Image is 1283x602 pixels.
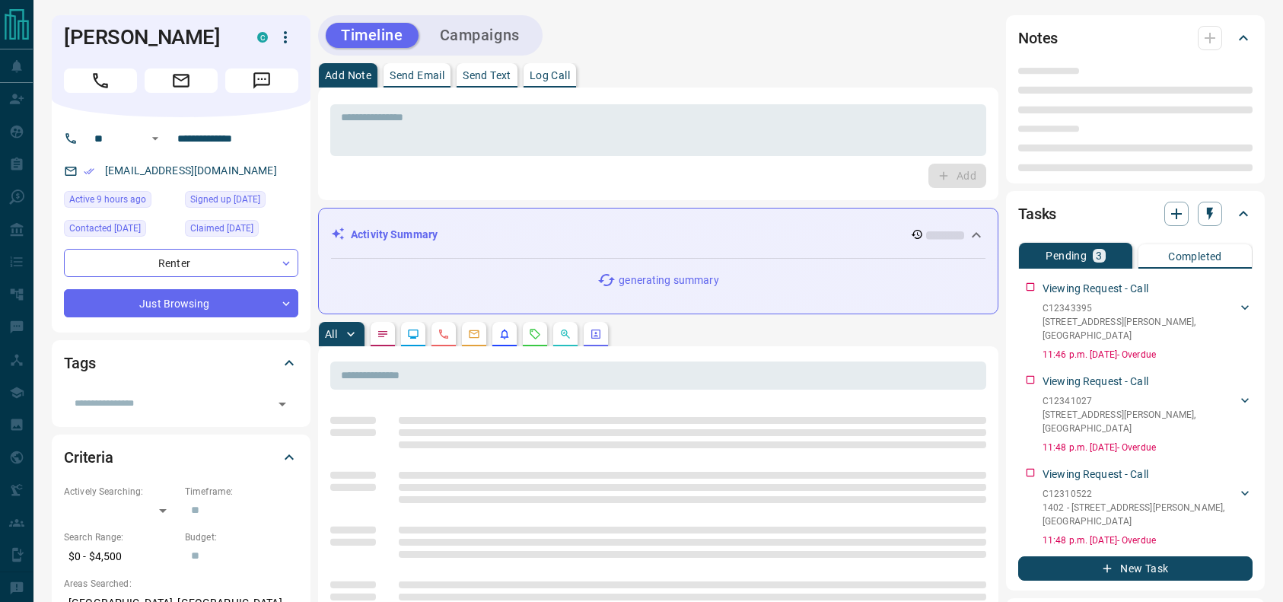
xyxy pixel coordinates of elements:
svg: Agent Actions [590,328,602,340]
p: 11:48 p.m. [DATE] - Overdue [1043,441,1253,454]
p: Activity Summary [351,227,438,243]
div: Activity Summary [331,221,985,249]
span: Contacted [DATE] [69,221,141,236]
p: 11:48 p.m. [DATE] - Overdue [1043,534,1253,547]
button: Timeline [326,23,419,48]
p: generating summary [619,272,718,288]
button: Open [146,129,164,148]
div: C123105221402 - [STREET_ADDRESS][PERSON_NAME],[GEOGRAPHIC_DATA] [1043,484,1253,531]
p: Viewing Request - Call [1043,467,1148,483]
p: Timeframe: [185,485,298,498]
svg: Calls [438,328,450,340]
svg: Lead Browsing Activity [407,328,419,340]
div: Tags [64,345,298,381]
div: Renter [64,249,298,277]
h2: Criteria [64,445,113,470]
div: Just Browsing [64,289,298,317]
p: Viewing Request - Call [1043,281,1148,297]
span: Claimed [DATE] [190,221,253,236]
p: [STREET_ADDRESS][PERSON_NAME] , [GEOGRAPHIC_DATA] [1043,408,1237,435]
div: Wed Aug 13 2025 [64,191,177,212]
p: 1402 - [STREET_ADDRESS][PERSON_NAME] , [GEOGRAPHIC_DATA] [1043,501,1237,528]
h2: Tags [64,351,95,375]
div: Fri Mar 14 2025 [185,191,298,212]
p: Log Call [530,70,570,81]
h1: [PERSON_NAME] [64,25,234,49]
div: Criteria [64,439,298,476]
svg: Opportunities [559,328,571,340]
p: Send Text [463,70,511,81]
p: $0 - $4,500 [64,544,177,569]
div: Notes [1018,20,1253,56]
p: Pending [1046,250,1087,261]
div: Tasks [1018,196,1253,232]
span: Call [64,68,137,93]
p: Actively Searching: [64,485,177,498]
span: Email [145,68,218,93]
div: C12341027[STREET_ADDRESS][PERSON_NAME],[GEOGRAPHIC_DATA] [1043,391,1253,438]
p: Budget: [185,530,298,544]
svg: Emails [468,328,480,340]
svg: Requests [529,328,541,340]
button: Open [272,393,293,415]
p: 11:46 p.m. [DATE] - Overdue [1043,348,1253,362]
div: Fri Mar 14 2025 [64,220,177,241]
p: Completed [1168,251,1222,262]
p: All [325,329,337,339]
svg: Listing Alerts [498,328,511,340]
div: condos.ca [257,32,268,43]
a: [EMAIL_ADDRESS][DOMAIN_NAME] [105,164,277,177]
div: C12343395[STREET_ADDRESS][PERSON_NAME],[GEOGRAPHIC_DATA] [1043,298,1253,346]
p: Viewing Request - Call [1043,374,1148,390]
p: Areas Searched: [64,577,298,591]
p: C12341027 [1043,394,1237,408]
h2: Notes [1018,26,1058,50]
span: Signed up [DATE] [190,192,260,207]
p: C12343395 [1043,301,1237,315]
svg: Email Verified [84,166,94,177]
p: C12310522 [1043,487,1237,501]
p: [STREET_ADDRESS][PERSON_NAME] , [GEOGRAPHIC_DATA] [1043,315,1237,342]
p: Search Range: [64,530,177,544]
p: Add Note [325,70,371,81]
p: Send Email [390,70,444,81]
svg: Notes [377,328,389,340]
div: Fri Mar 14 2025 [185,220,298,241]
button: Campaigns [425,23,535,48]
p: 3 [1096,250,1102,261]
h2: Tasks [1018,202,1056,226]
span: Message [225,68,298,93]
span: Active 9 hours ago [69,192,146,207]
button: New Task [1018,556,1253,581]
